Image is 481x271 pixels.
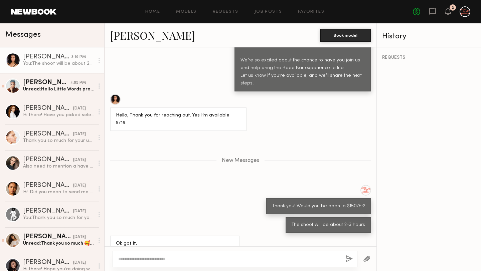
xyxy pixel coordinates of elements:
[70,80,86,86] div: 4:05 PM
[272,203,365,210] div: Thank you! Would you be open to $150/hr?
[73,157,86,163] div: [DATE]
[23,259,73,266] div: [PERSON_NAME]
[292,221,365,229] div: The shoot will be about 2-3 hours
[23,163,94,170] div: Also need to mention a have couple new tattoos on my arms, but they are small
[73,208,86,215] div: [DATE]
[73,234,86,240] div: [DATE]
[23,131,73,138] div: [PERSON_NAME]
[23,215,94,221] div: You: Thank you so much for your time!
[23,240,94,247] div: Unread: Thank you so much 🥰🥰
[23,157,73,163] div: [PERSON_NAME]
[382,55,476,60] div: REQUESTS
[116,240,233,263] div: Ok got it. I live in the city. Is there a transportation allowance?
[298,10,324,14] a: Favorites
[452,6,454,10] div: 2
[320,32,371,38] a: Book model
[23,86,94,92] div: Unread: Hello Little Words project, Thank you for thinking of me. I am currently available. Pleas...
[320,29,371,42] button: Book model
[222,158,259,164] span: New Messages
[255,10,282,14] a: Job Posts
[176,10,196,14] a: Models
[23,112,94,118] div: Hi there! Have you picked selects for this project? I’m still held as an option and available [DATE]
[23,79,70,86] div: [PERSON_NAME]
[23,60,94,67] div: You: The shoot will be about 2-3 hours
[110,28,195,42] a: [PERSON_NAME]
[382,33,476,40] div: History
[23,234,73,240] div: [PERSON_NAME]
[213,10,238,14] a: Requests
[23,105,73,112] div: [PERSON_NAME]
[23,138,94,144] div: Thank you so much for your understanding. Let’s keep in touch, and I wish you all the best of luc...
[5,31,41,39] span: Messages
[73,131,86,138] div: [DATE]
[116,112,240,127] div: Hello, Thank you for reaching out. Yes I’m available 9/16.
[73,260,86,266] div: [DATE]
[71,54,86,60] div: 3:19 PM
[23,189,94,195] div: Hi! Did you mean to send me a request ?
[23,54,71,60] div: [PERSON_NAME]
[23,208,73,215] div: [PERSON_NAME]
[145,10,160,14] a: Home
[73,105,86,112] div: [DATE]
[23,182,73,189] div: [PERSON_NAME]
[73,183,86,189] div: [DATE]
